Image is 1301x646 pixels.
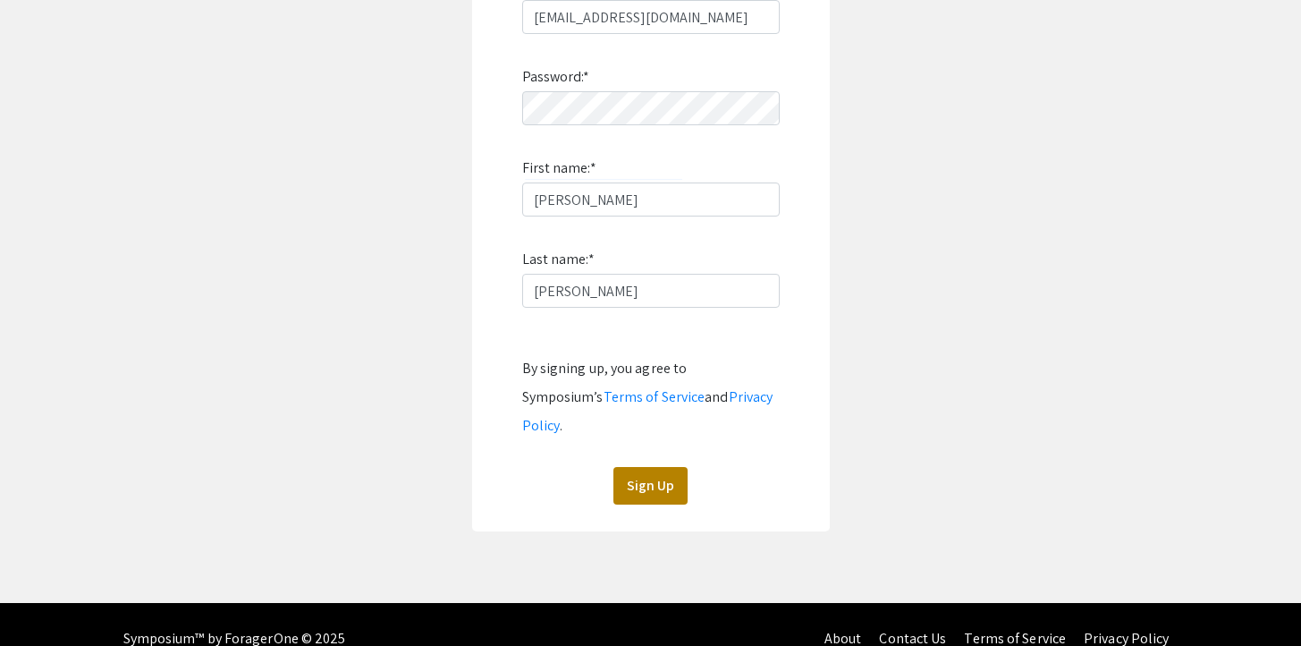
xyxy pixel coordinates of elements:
label: First name: [522,154,596,183]
iframe: Chat [13,565,76,633]
div: By signing up, you agree to Symposium’s and . [522,354,780,440]
a: Terms of Service [604,387,705,406]
label: Last name: [522,245,595,274]
button: Sign Up [613,467,688,505]
label: Password: [522,63,590,91]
